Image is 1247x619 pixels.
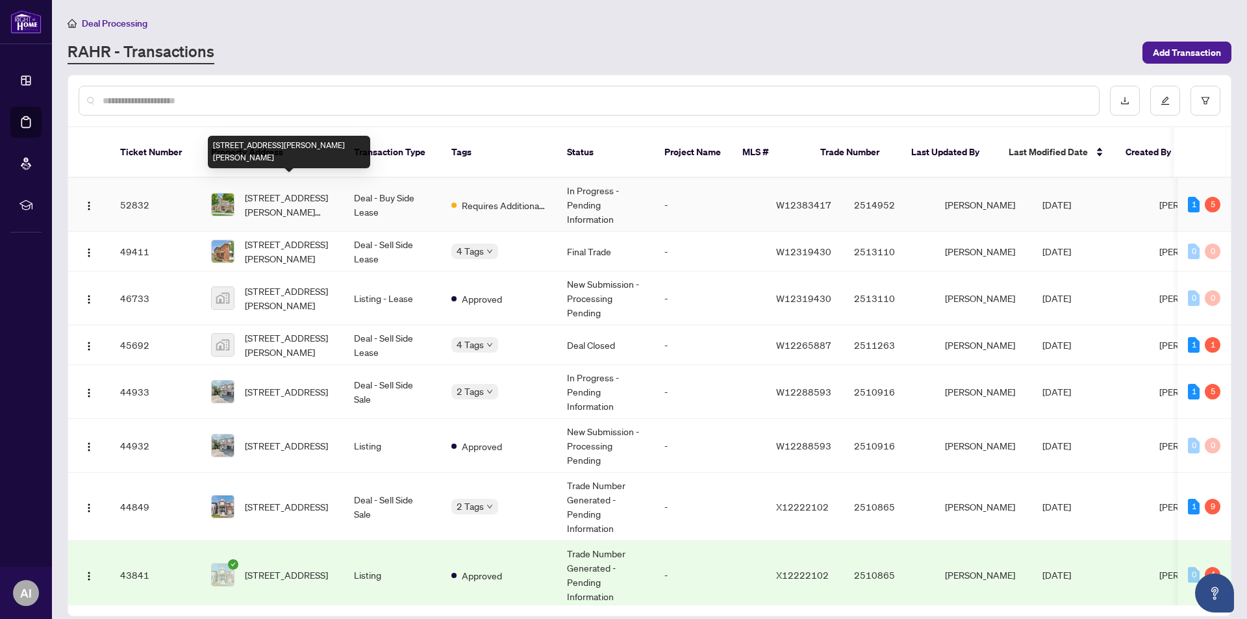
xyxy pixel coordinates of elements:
[208,136,370,168] div: [STREET_ADDRESS][PERSON_NAME][PERSON_NAME]
[935,365,1032,419] td: [PERSON_NAME]
[1042,339,1071,351] span: [DATE]
[557,365,654,419] td: In Progress - Pending Information
[901,127,998,178] th: Last Updated By
[1161,96,1170,105] span: edit
[344,419,441,473] td: Listing
[654,365,766,419] td: -
[110,365,201,419] td: 44933
[486,342,493,348] span: down
[776,569,829,581] span: X12222102
[1042,292,1071,304] span: [DATE]
[212,381,234,403] img: thumbnail-img
[654,178,766,232] td: -
[457,337,484,352] span: 4 Tags
[557,325,654,365] td: Deal Closed
[1188,244,1200,259] div: 0
[557,541,654,609] td: Trade Number Generated - Pending Information
[998,127,1115,178] th: Last Modified Date
[654,232,766,272] td: -
[84,294,94,305] img: Logo
[935,178,1032,232] td: [PERSON_NAME]
[935,473,1032,541] td: [PERSON_NAME]
[844,178,935,232] td: 2514952
[245,438,328,453] span: [STREET_ADDRESS]
[654,325,766,365] td: -
[462,568,502,583] span: Approved
[79,564,99,585] button: Logo
[935,419,1032,473] td: [PERSON_NAME]
[1205,384,1220,399] div: 5
[557,232,654,272] td: Final Trade
[654,419,766,473] td: -
[212,564,234,586] img: thumbnail-img
[557,272,654,325] td: New Submission - Processing Pending
[557,127,654,178] th: Status
[245,331,333,359] span: [STREET_ADDRESS][PERSON_NAME]
[84,503,94,513] img: Logo
[110,473,201,541] td: 44849
[1159,501,1229,512] span: [PERSON_NAME]
[654,541,766,609] td: -
[1159,339,1229,351] span: [PERSON_NAME]
[1188,290,1200,306] div: 0
[79,335,99,355] button: Logo
[79,496,99,517] button: Logo
[1205,244,1220,259] div: 0
[245,190,333,219] span: [STREET_ADDRESS][PERSON_NAME][PERSON_NAME]
[110,541,201,609] td: 43841
[486,248,493,255] span: down
[201,127,344,178] th: Property Address
[245,499,328,514] span: [STREET_ADDRESS]
[1188,438,1200,453] div: 0
[245,237,333,266] span: [STREET_ADDRESS][PERSON_NAME]
[1205,290,1220,306] div: 0
[84,442,94,452] img: Logo
[776,199,831,210] span: W12383417
[935,232,1032,272] td: [PERSON_NAME]
[1042,386,1071,398] span: [DATE]
[84,571,94,581] img: Logo
[1042,199,1071,210] span: [DATE]
[344,232,441,272] td: Deal - Sell Side Lease
[344,473,441,541] td: Deal - Sell Side Sale
[344,178,441,232] td: Deal - Buy Side Lease
[1009,145,1088,159] span: Last Modified Date
[110,325,201,365] td: 45692
[245,385,328,399] span: [STREET_ADDRESS]
[1159,199,1229,210] span: [PERSON_NAME]
[732,127,810,178] th: MLS #
[1042,440,1071,451] span: [DATE]
[486,388,493,395] span: down
[79,241,99,262] button: Logo
[1042,569,1071,581] span: [DATE]
[844,325,935,365] td: 2511263
[844,365,935,419] td: 2510916
[1188,197,1200,212] div: 1
[1190,86,1220,116] button: filter
[1188,499,1200,514] div: 1
[1042,246,1071,257] span: [DATE]
[457,244,484,259] span: 4 Tags
[79,194,99,215] button: Logo
[776,246,831,257] span: W12319430
[212,240,234,262] img: thumbnail-img
[84,201,94,211] img: Logo
[1159,440,1229,451] span: [PERSON_NAME]
[1205,197,1220,212] div: 5
[1201,96,1210,105] span: filter
[441,127,557,178] th: Tags
[776,440,831,451] span: W12288593
[245,568,328,582] span: [STREET_ADDRESS]
[557,419,654,473] td: New Submission - Processing Pending
[557,178,654,232] td: In Progress - Pending Information
[228,559,238,570] span: check-circle
[1153,42,1221,63] span: Add Transaction
[110,419,201,473] td: 44932
[84,341,94,351] img: Logo
[1188,567,1200,583] div: 0
[110,178,201,232] td: 52832
[1159,246,1229,257] span: [PERSON_NAME]
[844,541,935,609] td: 2510865
[1188,337,1200,353] div: 1
[1159,292,1229,304] span: [PERSON_NAME]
